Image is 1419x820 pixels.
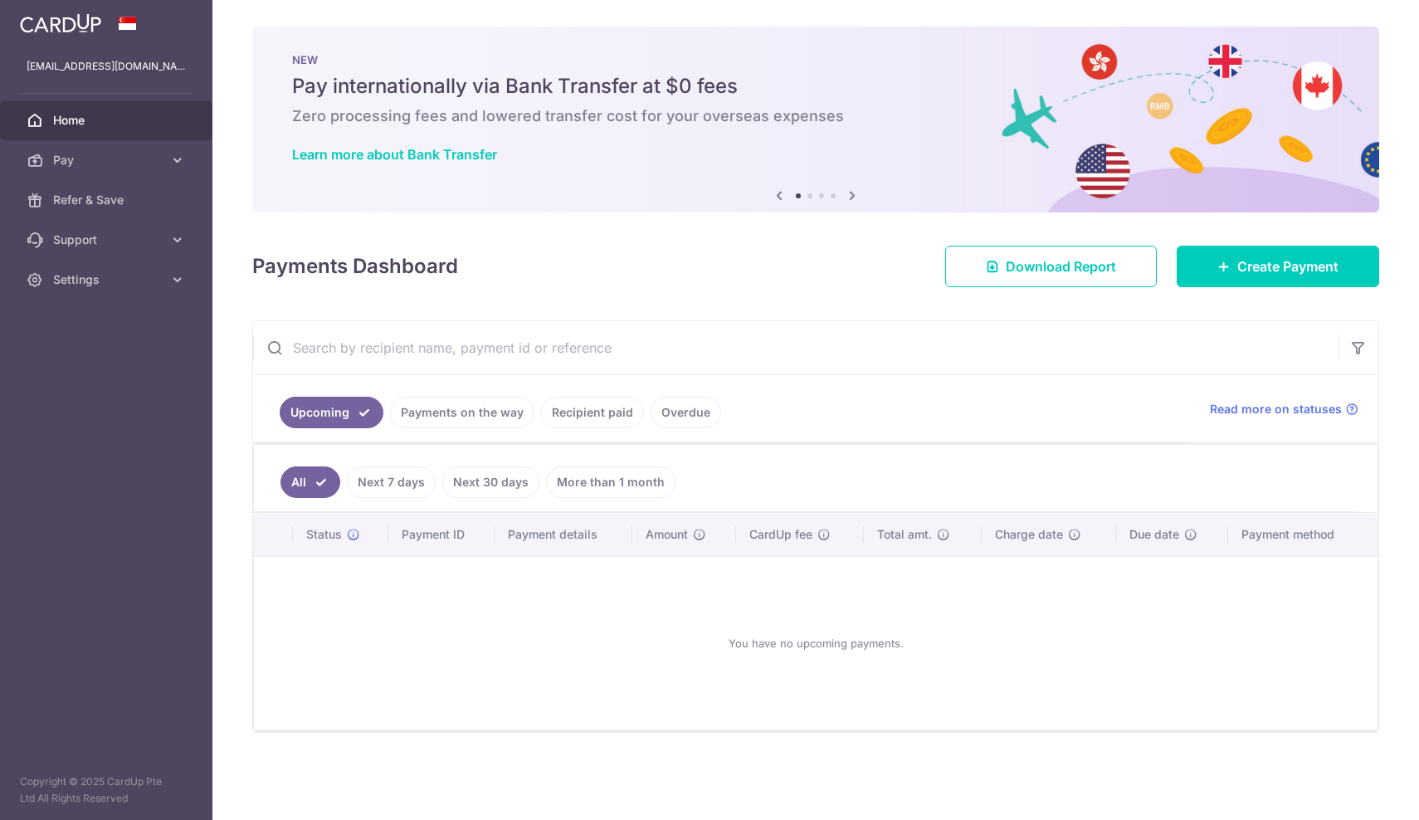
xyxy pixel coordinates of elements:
[292,146,497,163] a: Learn more about Bank Transfer
[253,321,1339,374] input: Search by recipient name, payment id or reference
[442,466,539,498] a: Next 30 days
[546,466,675,498] a: More than 1 month
[280,466,340,498] a: All
[390,397,534,428] a: Payments on the way
[280,397,383,428] a: Upcoming
[53,112,163,129] span: Home
[877,526,932,543] span: Total amt.
[27,58,186,75] p: [EMAIL_ADDRESS][DOMAIN_NAME]
[53,232,163,248] span: Support
[1006,256,1116,276] span: Download Report
[252,27,1379,212] img: Bank transfer banner
[53,152,163,168] span: Pay
[388,513,495,556] th: Payment ID
[995,526,1063,543] span: Charge date
[292,106,1339,126] h6: Zero processing fees and lowered transfer cost for your overseas expenses
[1228,513,1378,556] th: Payment method
[1129,526,1179,543] span: Due date
[651,397,721,428] a: Overdue
[1210,401,1342,417] span: Read more on statuses
[53,271,163,288] span: Settings
[1210,401,1358,417] a: Read more on statuses
[274,570,1358,716] div: You have no upcoming payments.
[1237,256,1339,276] span: Create Payment
[53,192,163,208] span: Refer & Save
[945,246,1157,287] a: Download Report
[495,513,632,556] th: Payment details
[541,397,644,428] a: Recipient paid
[292,53,1339,66] p: NEW
[20,13,101,33] img: CardUp
[252,251,458,281] h4: Payments Dashboard
[306,526,342,543] span: Status
[1177,246,1379,287] a: Create Payment
[749,526,812,543] span: CardUp fee
[347,466,436,498] a: Next 7 days
[292,73,1339,100] h5: Pay internationally via Bank Transfer at $0 fees
[646,526,688,543] span: Amount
